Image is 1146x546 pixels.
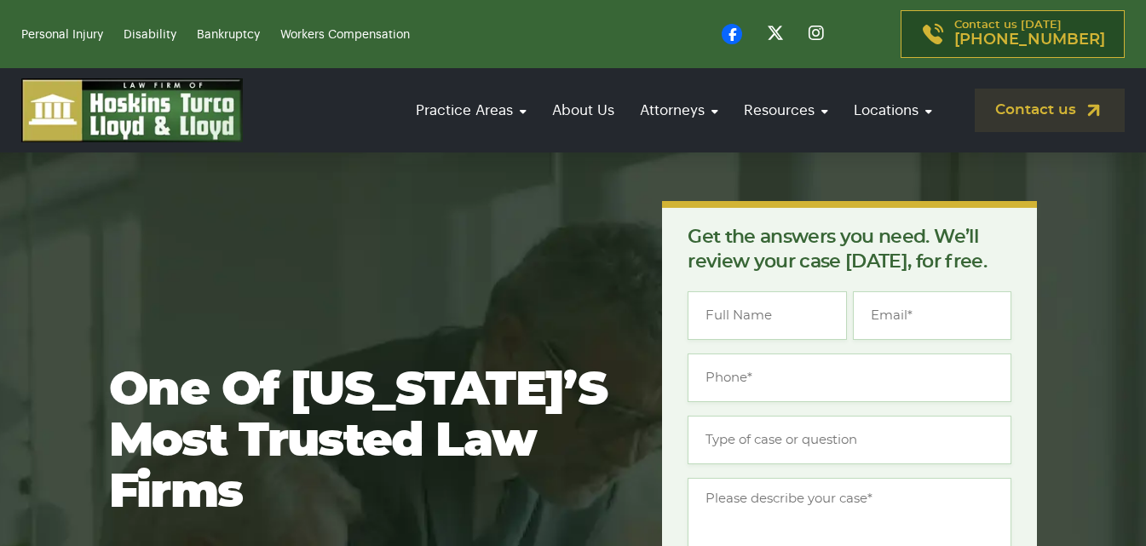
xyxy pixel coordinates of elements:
p: Get the answers you need. We’ll review your case [DATE], for free. [688,225,1011,274]
a: Attorneys [631,86,727,135]
a: Disability [124,29,176,41]
span: [PHONE_NUMBER] [954,32,1105,49]
a: Practice Areas [407,86,535,135]
a: Workers Compensation [280,29,410,41]
input: Full Name [688,291,846,340]
a: Locations [845,86,941,135]
input: Phone* [688,353,1011,402]
h1: One of [US_STATE]’s most trusted law firms [109,365,608,519]
a: About Us [544,86,623,135]
a: Contact us [DATE][PHONE_NUMBER] [901,10,1125,58]
a: Bankruptcy [197,29,260,41]
input: Email* [853,291,1011,340]
p: Contact us [DATE] [954,20,1105,49]
a: Personal Injury [21,29,103,41]
img: logo [21,78,243,142]
a: Resources [735,86,837,135]
input: Type of case or question [688,416,1011,464]
a: Contact us [975,89,1125,132]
